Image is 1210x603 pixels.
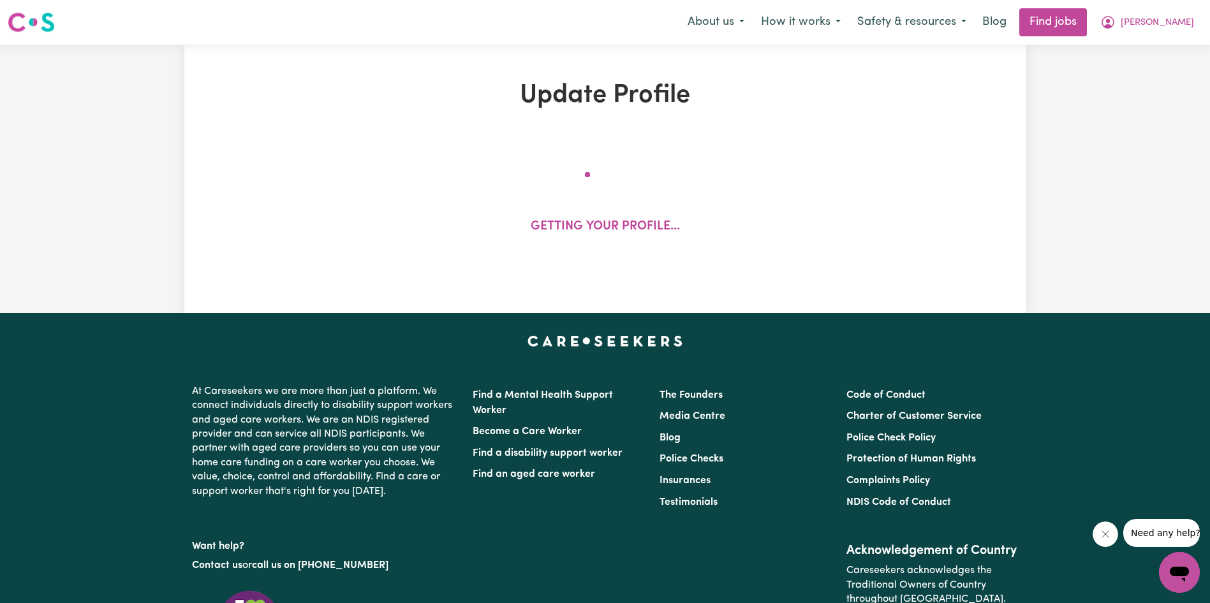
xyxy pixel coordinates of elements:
a: Complaints Policy [846,476,930,486]
h2: Acknowledgement of Country [846,543,1018,558]
span: Need any help? [8,9,77,19]
p: or [192,553,457,578]
img: Careseekers logo [8,11,55,34]
a: Find a disability support worker [473,448,623,458]
a: Police Check Policy [846,433,936,443]
a: Media Centre [660,411,725,421]
iframe: Message from company [1123,519,1200,547]
a: Blog [975,8,1014,36]
a: Find an aged care worker [473,469,595,479]
p: Getting your profile... [531,218,680,236]
a: Insurances [660,476,711,486]
a: Become a Care Worker [473,426,582,437]
iframe: Close message [1093,521,1118,547]
p: Want help? [192,534,457,553]
span: [PERSON_NAME] [1121,16,1194,30]
a: Find a Mental Health Support Worker [473,390,613,416]
a: Testimonials [660,497,718,507]
button: Safety & resources [849,9,975,36]
button: How it works [753,9,849,36]
a: Blog [660,433,681,443]
button: My Account [1092,9,1202,36]
a: Charter of Customer Service [846,411,982,421]
a: Find jobs [1019,8,1087,36]
a: Careseekers home page [528,336,682,346]
iframe: Button to launch messaging window [1159,552,1200,593]
a: Police Checks [660,454,723,464]
a: call us on [PHONE_NUMBER] [252,560,388,570]
a: Protection of Human Rights [846,454,976,464]
a: Careseekers logo [8,8,55,37]
a: Code of Conduct [846,390,926,400]
a: The Founders [660,390,723,400]
h1: Update Profile [332,80,878,111]
p: At Careseekers we are more than just a platform. We connect individuals directly to disability su... [192,379,457,504]
button: About us [679,9,753,36]
a: Contact us [192,560,242,570]
a: NDIS Code of Conduct [846,497,951,507]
